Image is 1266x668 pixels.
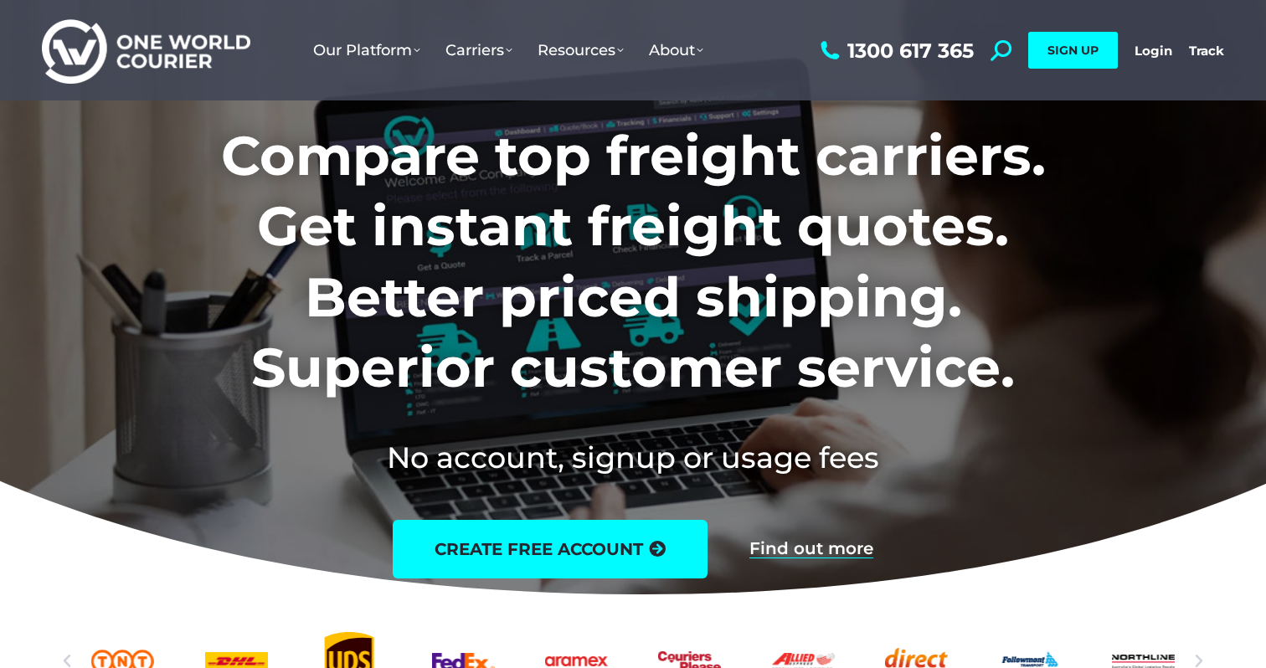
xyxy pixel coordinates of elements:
[433,24,525,76] a: Carriers
[1047,43,1099,58] span: SIGN UP
[111,437,1156,478] h2: No account, signup or usage fees
[1135,43,1172,59] a: Login
[313,41,420,59] span: Our Platform
[1189,43,1224,59] a: Track
[525,24,636,76] a: Resources
[749,540,873,558] a: Find out more
[111,121,1156,403] h1: Compare top freight carriers. Get instant freight quotes. Better priced shipping. Superior custom...
[445,41,512,59] span: Carriers
[301,24,433,76] a: Our Platform
[816,40,974,61] a: 1300 617 365
[1028,32,1118,69] a: SIGN UP
[393,520,708,578] a: create free account
[42,17,250,85] img: One World Courier
[636,24,716,76] a: About
[649,41,703,59] span: About
[538,41,624,59] span: Resources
